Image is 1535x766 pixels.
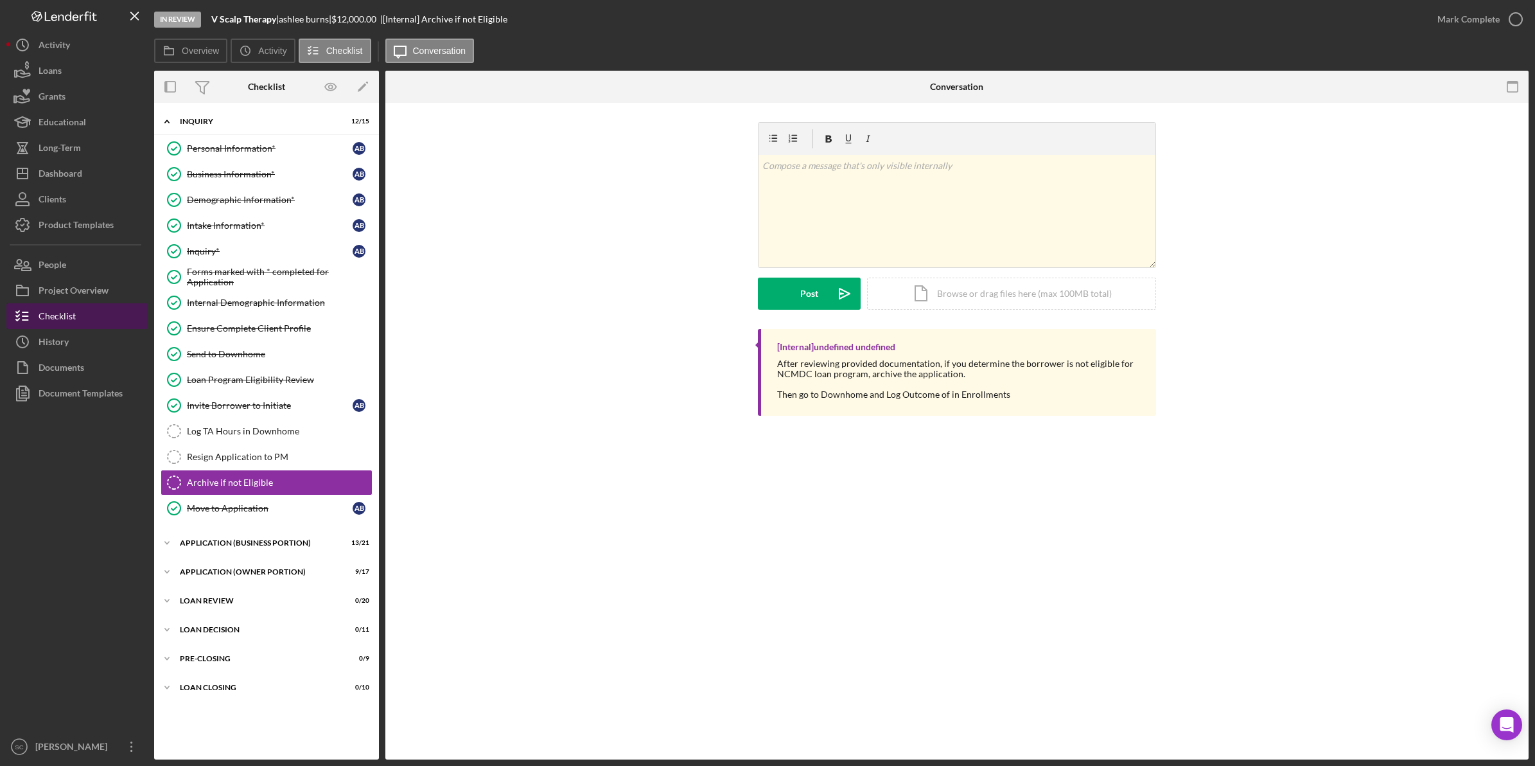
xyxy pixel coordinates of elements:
div: People [39,252,66,281]
label: Overview [182,46,219,56]
div: Clients [39,186,66,215]
div: Documents [39,355,84,384]
div: | [211,14,279,24]
b: V Scalp Therapy [211,13,276,24]
div: a b [353,168,365,181]
button: Loans [6,58,148,84]
button: Checklist [6,303,148,329]
div: Grants [39,84,66,112]
div: Internal Demographic Information [187,298,372,308]
button: Activity [231,39,295,63]
label: Checklist [326,46,363,56]
label: Activity [258,46,286,56]
button: Document Templates [6,380,148,406]
div: Ensure Complete Client Profile [187,323,372,334]
a: Resign Application to PM [161,444,373,470]
div: Activity [39,32,70,61]
div: Archive if not Eligible [187,477,372,488]
button: SC[PERSON_NAME] [6,734,148,760]
button: Conversation [385,39,475,63]
div: Loan Program Eligibility Review [187,375,372,385]
div: a b [353,399,365,412]
div: 0 / 10 [346,684,369,691]
div: Project Overview [39,278,109,307]
button: Educational [6,109,148,135]
a: Invite Borrower to Initiateab [161,393,373,418]
div: Document Templates [39,380,123,409]
div: Personal Information* [187,143,353,154]
div: Log TA Hours in Downhome [187,426,372,436]
div: 0 / 20 [346,597,369,605]
div: a b [353,193,365,206]
div: LOAN REVIEW [180,597,337,605]
a: Ensure Complete Client Profile [161,316,373,341]
div: a b [353,245,365,258]
button: Product Templates [6,212,148,238]
div: $12,000.00 [331,14,380,24]
div: In Review [154,12,201,28]
button: Clients [6,186,148,212]
div: 12 / 15 [346,118,369,125]
a: Archive if not Eligible [161,470,373,495]
button: Post [758,278,861,310]
div: Intake Information* [187,220,353,231]
button: Activity [6,32,148,58]
label: Conversation [413,46,466,56]
div: LOAN CLOSING [180,684,337,691]
div: [PERSON_NAME] [32,734,116,763]
div: a b [353,142,365,155]
button: Long-Term [6,135,148,161]
div: INQUIRY [180,118,337,125]
div: Dashboard [39,161,82,190]
div: APPLICATION (BUSINESS PORTION) [180,539,337,547]
div: Move to Application [187,503,353,513]
button: Overview [154,39,227,63]
a: Personal Information*ab [161,136,373,161]
a: People [6,252,148,278]
text: SC [15,744,23,751]
button: Mark Complete [1425,6,1529,32]
div: Loans [39,58,62,87]
div: a b [353,219,365,232]
div: Mark Complete [1437,6,1500,32]
a: Intake Information*ab [161,213,373,238]
button: Dashboard [6,161,148,186]
div: a b [353,502,365,515]
button: Project Overview [6,278,148,303]
div: Open Intercom Messenger [1491,709,1522,740]
div: Send to Downhome [187,349,372,359]
a: Demographic Information*ab [161,187,373,213]
div: Conversation [930,82,983,92]
button: History [6,329,148,355]
div: Checklist [248,82,285,92]
button: Documents [6,355,148,380]
div: Demographic Information* [187,195,353,205]
div: PRE-CLOSING [180,655,337,663]
div: ashlee burns | [279,14,331,24]
div: Business Information* [187,169,353,179]
button: Grants [6,84,148,109]
div: Invite Borrower to Initiate [187,400,353,411]
div: Long-Term [39,135,81,164]
div: [Internal] undefined undefined [777,342,895,352]
div: 9 / 17 [346,568,369,576]
a: Log TA Hours in Downhome [161,418,373,444]
div: LOAN DECISION [180,626,337,634]
a: Inquiry*ab [161,238,373,264]
a: Move to Applicationab [161,495,373,521]
button: Checklist [299,39,371,63]
a: Send to Downhome [161,341,373,367]
div: 0 / 11 [346,626,369,634]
